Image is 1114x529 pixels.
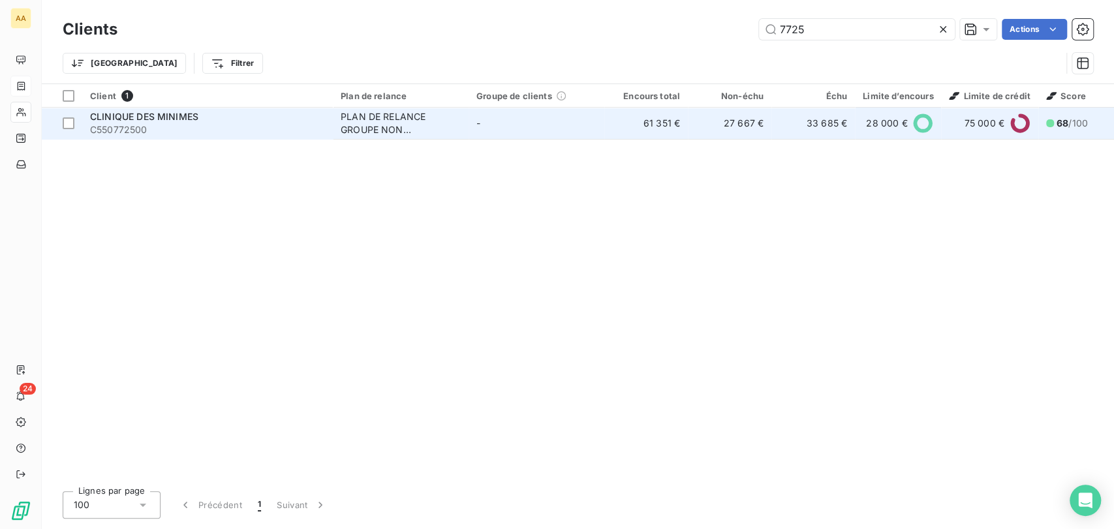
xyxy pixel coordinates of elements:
[476,91,552,101] span: Groupe de clients
[696,91,764,101] div: Non-échu
[10,8,31,29] div: AA
[1070,485,1101,516] div: Open Intercom Messenger
[1057,117,1068,128] span: 68
[269,491,335,519] button: Suivant
[171,491,250,519] button: Précédent
[866,117,907,130] span: 28 000 €
[341,110,461,136] div: PLAN DE RELANCE GROUPE NON AUTOMATIQUE
[250,491,269,519] button: 1
[949,91,1030,101] span: Limite de crédit
[759,19,955,40] input: Rechercher
[74,498,89,511] span: 100
[63,53,186,74] button: [GEOGRAPHIC_DATA]
[779,91,847,101] div: Échu
[121,90,133,102] span: 1
[341,91,461,101] div: Plan de relance
[63,18,117,41] h3: Clients
[20,383,36,395] span: 24
[688,108,771,139] td: 27 667 €
[771,108,855,139] td: 33 685 €
[1046,91,1086,101] span: Score
[10,500,31,521] img: Logo LeanPay
[1002,19,1067,40] button: Actions
[965,117,1004,130] span: 75 000 €
[90,91,116,101] span: Client
[90,111,198,122] span: CLINIQUE DES MINIMES
[90,123,325,136] span: C550772500
[202,53,262,74] button: Filtrer
[604,108,688,139] td: 61 351 €
[476,117,480,128] span: -
[1057,117,1088,130] span: /100
[258,498,261,511] span: 1
[863,91,933,101] div: Limite d’encours
[612,91,680,101] div: Encours total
